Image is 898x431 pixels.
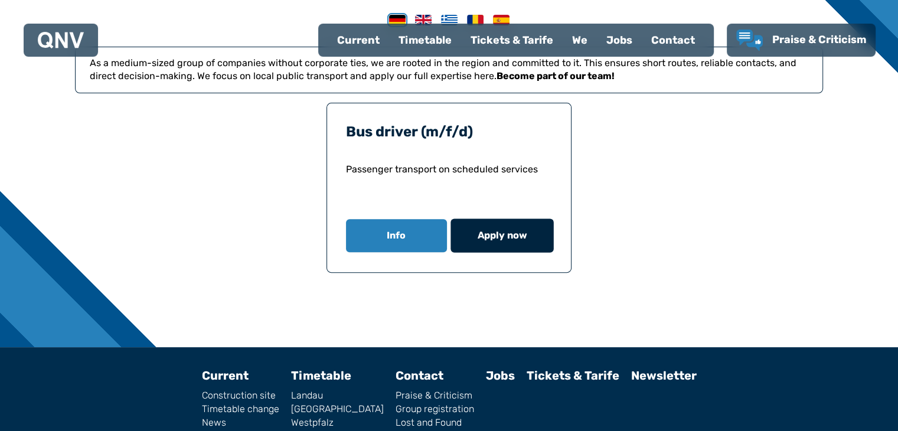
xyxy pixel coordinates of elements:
[396,418,474,427] a: Lost and Found
[291,403,384,414] font: [GEOGRAPHIC_DATA]
[396,417,462,428] font: Lost and Found
[346,164,538,175] font: Passenger transport on scheduled services
[450,218,553,252] button: Apply now
[396,390,472,401] font: Praise & Criticism
[467,15,484,25] img: Romanian
[38,32,84,48] img: QNV Logo
[202,403,279,414] font: Timetable change
[497,70,615,81] font: Become part of our team!
[572,34,587,47] font: We
[337,34,380,47] font: Current
[291,368,351,383] a: Timetable
[772,33,866,46] font: Praise & Criticism
[597,25,642,55] a: Jobs
[415,15,432,25] img: English
[90,57,796,81] font: As a medium-sized group of companies without corporate ties, we are rooted in the region and comm...
[651,34,695,47] font: Contact
[389,25,461,55] a: Timetable
[396,368,443,383] a: Contact
[202,368,249,383] a: Current
[202,390,276,401] font: Construction site
[486,368,515,383] a: Jobs
[291,418,384,427] a: Westpfalz
[202,404,279,414] a: Timetable change
[396,403,474,414] font: Group registration
[38,28,84,52] a: QNV Logo
[452,219,553,252] a: Apply now
[291,391,384,400] a: Landau
[389,15,406,25] img: German
[527,368,619,383] a: Tickets & Tarife
[631,368,697,383] a: Newsletter
[441,15,458,25] img: Greek
[563,25,597,55] a: We
[396,391,474,400] a: Praise & Criticism
[477,230,527,241] font: Apply now
[346,219,447,252] button: Info
[346,123,473,140] a: Bus driver (m/f/d)
[202,418,279,427] a: News
[328,25,389,55] a: Current
[396,404,474,414] a: Group registration
[387,230,406,241] font: Info
[202,391,279,400] a: Construction site
[736,30,866,51] a: Praise & Criticism
[399,34,452,47] font: Timetable
[642,25,704,55] a: Contact
[291,404,384,414] a: [GEOGRAPHIC_DATA]
[461,25,563,55] a: Tickets & Tarife
[493,15,510,25] img: Spanish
